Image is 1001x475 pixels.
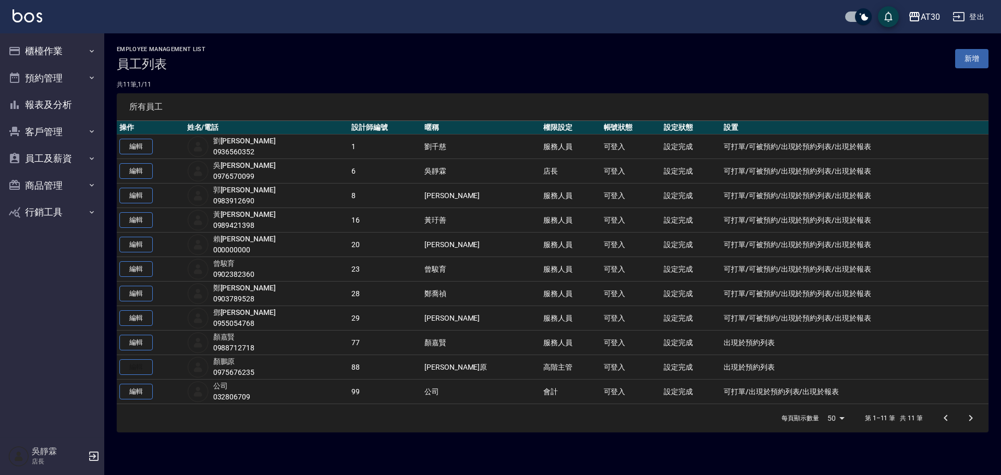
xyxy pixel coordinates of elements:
[541,331,601,355] td: 服務人員
[4,91,100,118] button: 報表及分析
[213,284,276,292] a: 鄭[PERSON_NAME]
[4,172,100,199] button: 商品管理
[349,233,422,257] td: 20
[661,121,721,135] th: 設定狀態
[187,332,209,354] img: user-login-man-human-body-mobile-person-512.png
[349,331,422,355] td: 77
[213,161,276,169] a: 吳[PERSON_NAME]
[601,306,661,331] td: 可登入
[213,269,255,280] div: 0902382360
[721,306,988,331] td: 可打單/可被預約/出現於預約列表/出現於報表
[541,159,601,184] td: 店長
[541,121,601,135] th: 權限設定
[661,380,721,404] td: 設定完成
[117,80,988,89] p: 共 11 筆, 1 / 11
[119,261,153,277] a: 編輯
[213,308,276,316] a: 鄧[PERSON_NAME]
[213,186,276,194] a: 郭[PERSON_NAME]
[187,185,209,206] img: user-login-man-human-body-mobile-person-512.png
[4,118,100,145] button: 客戶管理
[4,65,100,92] button: 預約管理
[187,307,209,329] img: user-login-man-human-body-mobile-person-512.png
[601,135,661,159] td: 可登入
[721,282,988,306] td: 可打單/可被預約/出現於預約列表/出現於報表
[213,235,276,243] a: 賴[PERSON_NAME]
[187,283,209,305] img: user-login-man-human-body-mobile-person-512.png
[349,355,422,380] td: 88
[187,234,209,255] img: user-login-man-human-body-mobile-person-512.png
[422,184,541,208] td: [PERSON_NAME]
[661,306,721,331] td: 設定完成
[661,208,721,233] td: 設定完成
[213,357,235,366] a: 顏鵬原
[32,457,85,466] p: 店長
[185,121,349,135] th: 姓名/電話
[904,6,944,28] button: AT30
[187,160,209,182] img: user-login-man-human-body-mobile-person-512.png
[422,159,541,184] td: 吳靜霖
[213,210,276,218] a: 黃[PERSON_NAME]
[541,184,601,208] td: 服務人員
[349,380,422,404] td: 99
[213,196,276,206] div: 0983912690
[213,392,251,403] div: 032806709
[948,7,988,27] button: 登出
[119,163,153,179] a: 編輯
[422,355,541,380] td: [PERSON_NAME]原
[349,135,422,159] td: 1
[601,184,661,208] td: 可登入
[721,208,988,233] td: 可打單/可被預約/出現於預約列表/出現於報表
[187,258,209,280] img: user-login-man-human-body-mobile-person-512.png
[349,257,422,282] td: 23
[119,286,153,302] a: 編輯
[601,282,661,306] td: 可登入
[601,331,661,355] td: 可登入
[661,233,721,257] td: 設定完成
[721,135,988,159] td: 可打單/可被預約/出現於預約列表/出現於報表
[213,333,235,341] a: 顏嘉賢
[955,49,988,68] a: 新增
[721,331,988,355] td: 出現於預約列表
[213,245,276,255] div: 000000000
[119,310,153,326] a: 編輯
[601,159,661,184] td: 可登入
[921,10,940,23] div: AT30
[823,404,848,432] div: 50
[117,121,185,135] th: 操作
[349,121,422,135] th: 設計師編號
[661,331,721,355] td: 設定完成
[541,208,601,233] td: 服務人員
[721,184,988,208] td: 可打單/可被預約/出現於預約列表/出現於報表
[422,282,541,306] td: 鄭喬禎
[541,257,601,282] td: 服務人員
[541,306,601,331] td: 服務人員
[661,184,721,208] td: 設定完成
[541,380,601,404] td: 會計
[117,57,205,71] h3: 員工列表
[213,382,228,390] a: 公司
[13,9,42,22] img: Logo
[119,139,153,155] a: 編輯
[349,159,422,184] td: 6
[119,237,153,253] a: 編輯
[213,220,276,231] div: 0989421398
[422,121,541,135] th: 暱稱
[119,212,153,228] a: 編輯
[721,257,988,282] td: 可打單/可被預約/出現於預約列表/出現於報表
[865,413,923,423] p: 第 1–11 筆 共 11 筆
[541,233,601,257] td: 服務人員
[661,135,721,159] td: 設定完成
[187,136,209,157] img: user-login-man-human-body-mobile-person-512.png
[117,46,205,53] h2: Employee Management List
[213,171,276,182] div: 0976570099
[422,257,541,282] td: 曾駿育
[119,335,153,351] a: 編輯
[4,145,100,172] button: 員工及薪資
[422,380,541,404] td: 公司
[349,184,422,208] td: 8
[721,233,988,257] td: 可打單/可被預約/出現於預約列表/出現於報表
[422,306,541,331] td: [PERSON_NAME]
[601,257,661,282] td: 可登入
[8,446,29,467] img: Person
[422,208,541,233] td: 黃玗善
